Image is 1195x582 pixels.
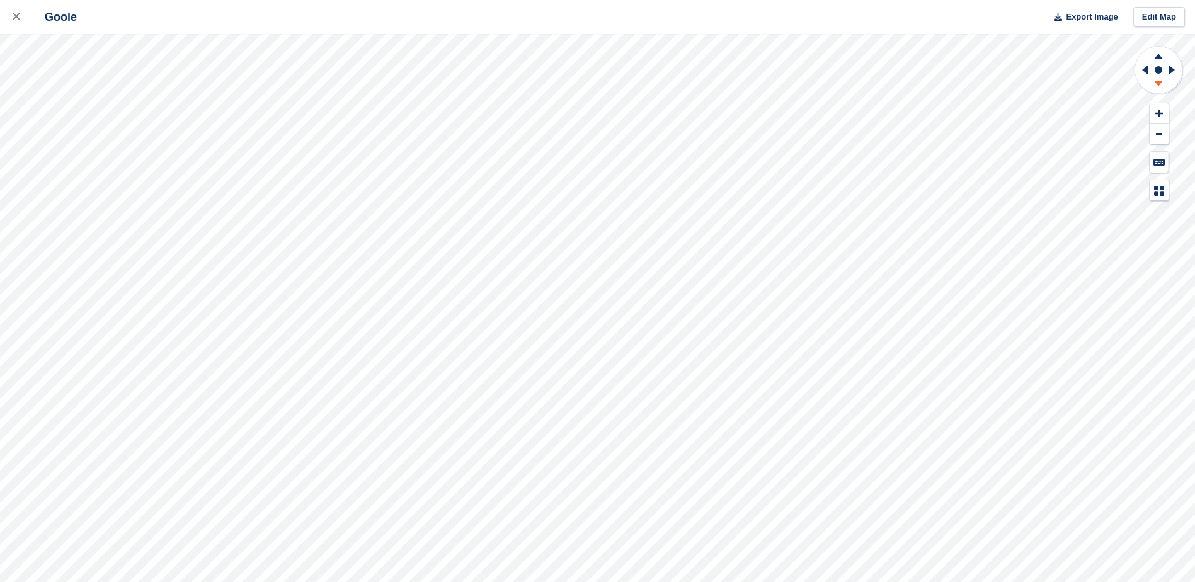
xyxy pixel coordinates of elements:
[1150,180,1169,201] button: Map Legend
[1133,7,1185,28] a: Edit Map
[1046,7,1118,28] button: Export Image
[1066,11,1118,23] span: Export Image
[1150,124,1169,145] button: Zoom Out
[1150,152,1169,173] button: Keyboard Shortcuts
[1150,103,1169,124] button: Zoom In
[33,9,77,25] div: Goole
